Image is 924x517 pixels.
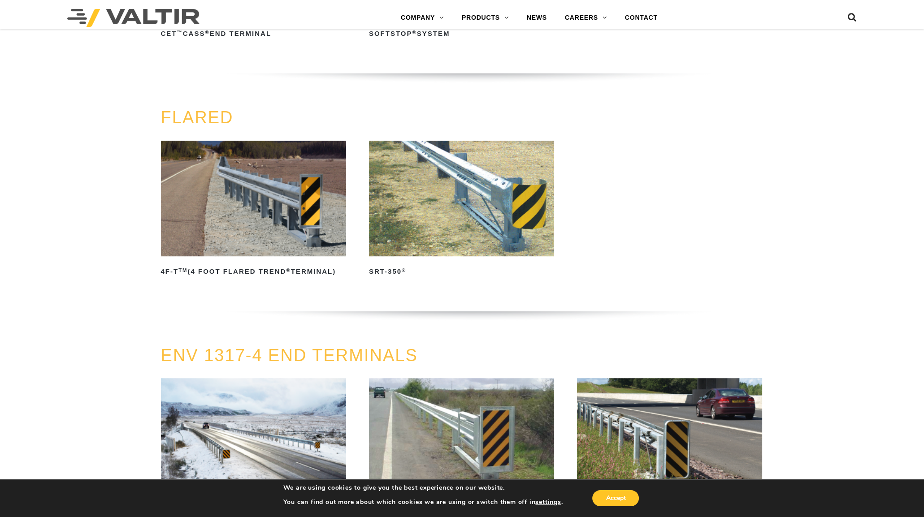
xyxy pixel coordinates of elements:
[453,9,518,27] a: PRODUCTS
[161,27,346,41] h2: CET CASS End Terminal
[556,9,616,27] a: CAREERS
[161,264,346,279] h2: 4F-T (4 Foot Flared TREND Terminal)
[369,27,554,41] h2: SoftStop System
[177,30,183,35] sup: ™
[67,9,200,27] img: Valtir
[392,9,453,27] a: COMPANY
[592,490,639,506] button: Accept
[161,141,346,279] a: 4F-TTM(4 Foot Flared TREND®Terminal)
[616,9,667,27] a: CONTACT
[402,267,406,273] sup: ®
[161,346,418,365] a: ENV 1317-4 END TERMINALS
[369,378,554,516] a: Euro-ET®
[286,267,291,273] sup: ®
[518,9,556,27] a: NEWS
[283,498,563,506] p: You can find out more about which cookies we are using or switch them off in .
[178,267,187,273] sup: TM
[535,498,561,506] button: settings
[283,484,563,492] p: We are using cookies to give you the best experience on our website.
[577,378,762,516] a: TREND®CEN
[412,30,416,35] sup: ®
[161,378,346,516] a: ABC™Terminal
[205,30,209,35] sup: ®
[369,264,554,279] h2: SRT-350
[369,141,554,279] a: SRT-350®
[161,108,234,127] a: FLARED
